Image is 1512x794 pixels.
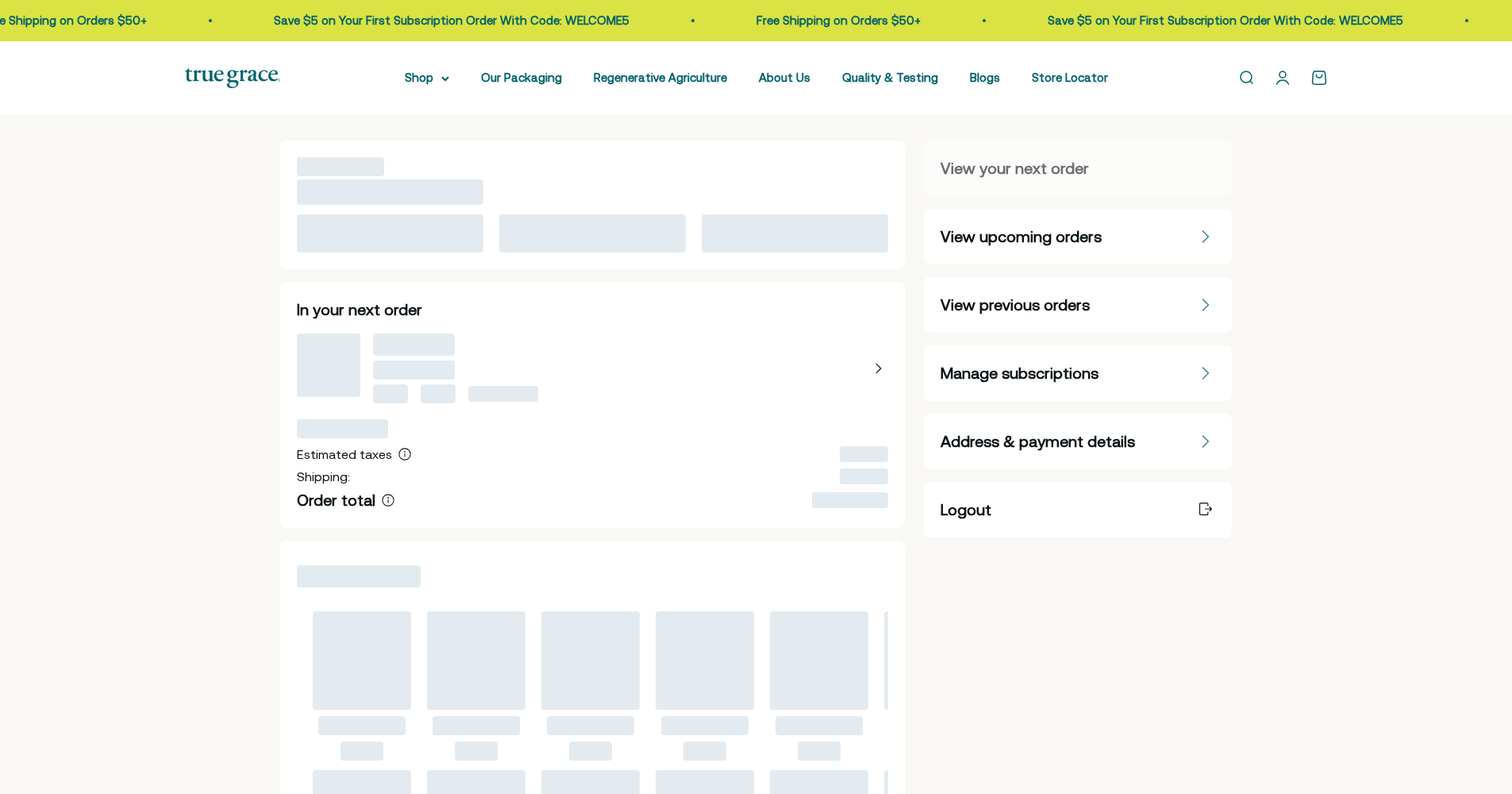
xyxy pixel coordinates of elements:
[521,13,686,27] a: Free Shipping on Orders $50+
[433,716,520,735] span: ‌
[941,362,1098,384] span: Manage subscriptions
[318,716,406,735] span: ‌
[297,491,375,509] span: Order total
[759,71,810,84] a: About Us
[541,611,640,710] span: ‌
[970,71,1000,84] a: Blogs
[297,157,384,176] span: ‌
[594,71,727,84] a: Regenerative Agriculture
[1295,13,1460,27] a: Free Shipping on Orders $50+
[39,11,394,30] p: Save $5 on Your First Subscription Order With Code: WELCOME5
[941,225,1102,248] span: View upcoming orders
[297,179,483,205] span: ‌
[770,611,868,710] span: ‌
[468,386,538,402] span: ‌
[373,333,455,356] span: ‌
[812,492,888,508] span: ‌
[842,71,938,84] a: Quality & Testing
[924,209,1232,264] a: View upcoming orders
[373,360,455,380] span: ‌
[455,742,498,761] span: ‌
[297,419,388,438] span: ‌
[297,447,392,461] span: Estimated taxes
[1032,71,1108,84] a: Store Locator
[941,430,1135,453] span: Address & payment details
[840,446,888,462] span: ‌
[702,214,888,252] span: ‌
[481,71,562,84] a: Our Packaging
[683,742,726,761] span: ‌
[427,611,525,710] span: ‌
[840,468,888,484] span: ‌
[924,277,1232,333] a: View previous orders
[661,716,748,735] span: ‌
[924,482,1232,538] a: Logout
[656,611,754,710] span: ‌
[775,716,863,735] span: ‌
[405,68,449,87] summary: Shop
[569,742,612,761] span: ‌
[313,611,411,710] span: ‌
[941,157,1089,179] span: View your next order
[340,742,383,761] span: ‌
[421,384,456,403] span: ‌
[297,333,360,397] span: ‌
[941,499,991,521] span: Logout
[297,214,483,252] span: ‌
[297,299,889,321] h2: In your next order
[924,141,1232,196] a: View your next order
[297,565,421,588] span: ‌
[373,384,408,403] span: ‌
[924,414,1232,469] a: Address & payment details
[813,11,1168,30] p: Save $5 on Your First Subscription Order With Code: WELCOME5
[499,214,686,252] span: ‌
[297,469,350,484] span: Shipping:
[941,294,1090,316] span: View previous orders
[798,742,841,761] span: ‌
[547,716,634,735] span: ‌
[884,611,983,710] span: ‌
[924,345,1232,401] a: Manage subscriptions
